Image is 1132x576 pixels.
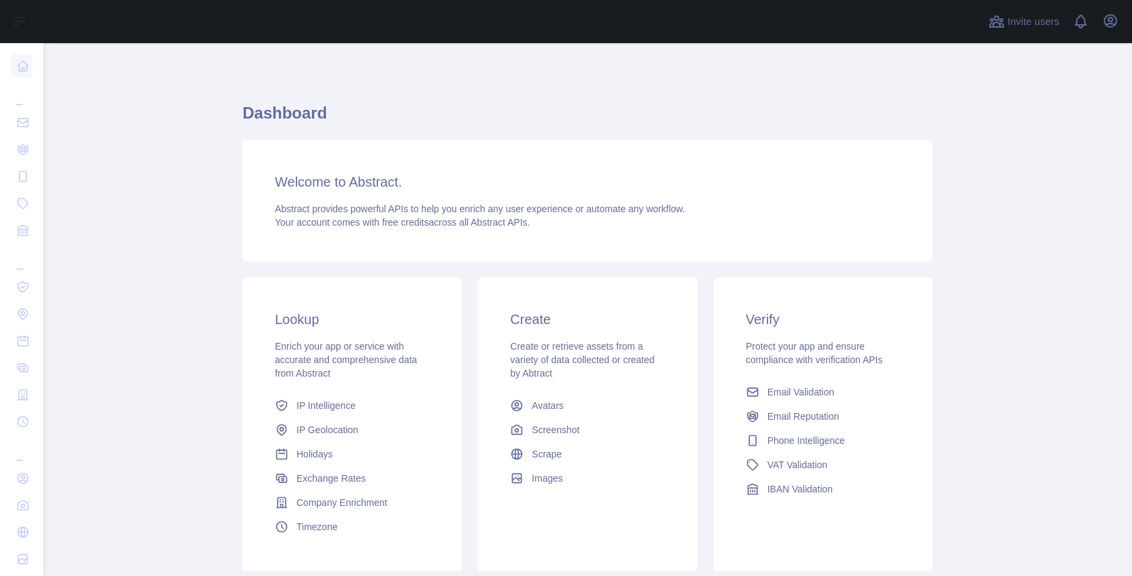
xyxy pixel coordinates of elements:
[746,341,883,365] span: Protect your app and ensure compliance with verification APIs
[741,453,906,477] a: VAT Validation
[270,490,435,515] a: Company Enrichment
[296,423,358,437] span: IP Geolocation
[296,520,338,534] span: Timezone
[296,496,387,509] span: Company Enrichment
[532,472,563,485] span: Images
[243,102,933,135] h1: Dashboard
[532,399,563,412] span: Avatars
[275,172,900,191] h3: Welcome to Abstract.
[11,437,32,463] div: ...
[296,472,366,485] span: Exchange Rates
[767,458,827,472] span: VAT Validation
[767,482,833,496] span: IBAN Validation
[505,442,670,466] a: Scrape
[532,447,561,461] span: Scrape
[767,385,834,399] span: Email Validation
[505,418,670,442] a: Screenshot
[270,418,435,442] a: IP Geolocation
[510,310,664,329] h3: Create
[270,442,435,466] a: Holidays
[746,310,900,329] h3: Verify
[741,404,906,428] a: Email Reputation
[510,341,654,379] span: Create or retrieve assets from a variety of data collected or created by Abtract
[11,245,32,272] div: ...
[505,393,670,418] a: Avatars
[741,477,906,501] a: IBAN Validation
[11,81,32,108] div: ...
[767,434,845,447] span: Phone Intelligence
[741,380,906,404] a: Email Validation
[382,217,429,228] span: free credits
[275,217,530,228] span: Your account comes with across all Abstract APIs.
[296,399,356,412] span: IP Intelligence
[275,203,685,214] span: Abstract provides powerful APIs to help you enrich any user experience or automate any workflow.
[532,423,579,437] span: Screenshot
[741,428,906,453] a: Phone Intelligence
[986,11,1062,32] button: Invite users
[505,466,670,490] a: Images
[275,310,429,329] h3: Lookup
[270,515,435,539] a: Timezone
[296,447,333,461] span: Holidays
[767,410,840,423] span: Email Reputation
[270,393,435,418] a: IP Intelligence
[270,466,435,490] a: Exchange Rates
[1007,14,1059,30] span: Invite users
[275,341,417,379] span: Enrich your app or service with accurate and comprehensive data from Abstract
